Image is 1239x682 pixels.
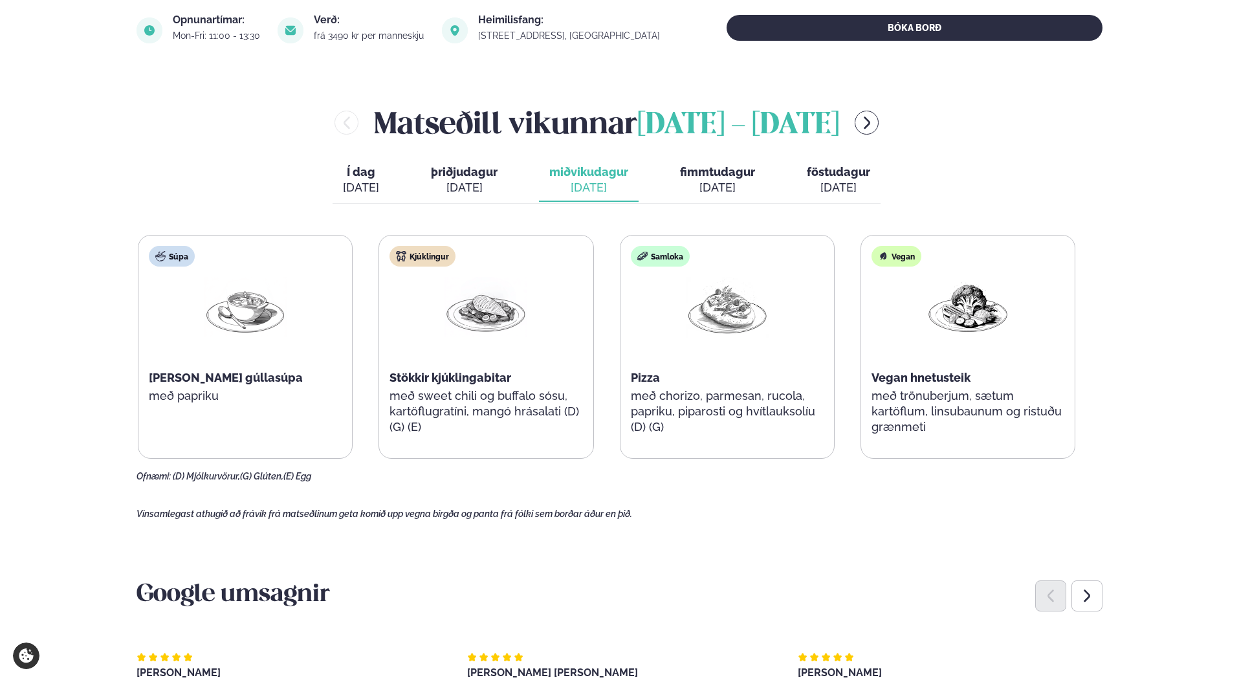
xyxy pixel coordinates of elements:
div: [PERSON_NAME] [137,668,441,678]
span: fimmtudagur [680,165,755,179]
div: [DATE] [343,180,379,195]
span: [DATE] - [DATE] [637,111,839,140]
div: Súpa [149,246,195,267]
div: [DATE] [431,180,498,195]
span: miðvikudagur [549,165,628,179]
div: Kjúklingur [389,246,455,267]
div: [DATE] [680,180,755,195]
button: miðvikudagur [DATE] [539,159,639,202]
div: Verð: [314,15,426,25]
button: menu-btn-right [855,111,879,135]
span: [PERSON_NAME] gúllasúpa [149,371,303,384]
div: Samloka [631,246,690,267]
button: menu-btn-left [334,111,358,135]
div: Vegan [872,246,921,267]
h3: Google umsagnir [137,580,1102,611]
img: image alt [137,17,162,43]
img: Soup.png [204,277,287,337]
span: Í dag [343,164,379,180]
button: BÓKA BORÐ [727,15,1102,41]
span: Pizza [631,371,660,384]
button: Í dag [DATE] [333,159,389,202]
button: þriðjudagur [DATE] [421,159,508,202]
span: (E) Egg [283,471,311,481]
img: sandwich-new-16px.svg [637,251,648,261]
button: fimmtudagur [DATE] [670,159,765,202]
p: með sweet chili og buffalo sósu, kartöflugratíni, mangó hrásalati (D) (G) (E) [389,388,582,435]
span: föstudagur [807,165,870,179]
div: Heimilisfang: [478,15,662,25]
img: Pizza-Bread.png [686,277,769,338]
img: soup.svg [155,251,166,261]
div: Previous slide [1035,580,1066,611]
a: Cookie settings [13,643,39,669]
span: Vinsamlegast athugið að frávik frá matseðlinum geta komið upp vegna birgða og panta frá fólki sem... [137,509,632,519]
span: (G) Glúten, [240,471,283,481]
span: þriðjudagur [431,165,498,179]
img: Chicken-breast.png [444,277,527,337]
span: Vegan hnetusteik [872,371,970,384]
div: Mon-Fri: 11:00 - 13:30 [173,30,262,41]
div: [DATE] [549,180,628,195]
span: Stökkir kjúklingabitar [389,371,511,384]
span: (D) Mjólkurvörur, [173,471,240,481]
img: image alt [442,17,468,43]
span: Ofnæmi: [137,471,171,481]
button: föstudagur [DATE] [796,159,881,202]
a: link [478,28,662,43]
div: [DATE] [807,180,870,195]
p: með chorizo, parmesan, rucola, papriku, piparosti og hvítlauksolíu (D) (G) [631,388,824,435]
img: chicken.svg [396,251,406,261]
h2: Matseðill vikunnar [374,102,839,144]
div: [PERSON_NAME] [PERSON_NAME] [467,668,772,678]
img: image alt [278,17,303,43]
div: Next slide [1071,580,1102,611]
p: með trönuberjum, sætum kartöflum, linsubaunum og ristuðu grænmeti [872,388,1064,435]
img: Vegan.png [927,277,1009,337]
div: Opnunartímar: [173,15,262,25]
div: [PERSON_NAME] [798,668,1102,678]
p: með papriku [149,388,342,404]
div: frá 3490 kr per manneskju [314,30,426,41]
img: Vegan.svg [878,251,888,261]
